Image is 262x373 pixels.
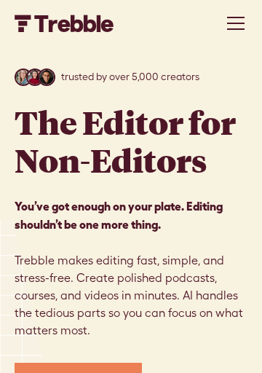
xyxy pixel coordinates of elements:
[15,103,236,181] h1: The Editor for Non-Editors
[61,69,199,85] p: trusted by over 5,000 creators
[218,6,247,41] div: menu
[15,15,114,32] img: Trebble FM Logo
[15,15,114,32] a: home
[15,197,247,339] p: Trebble makes editing fast, simple, and stress-free. Create polished podcasts, courses, and video...
[15,200,223,231] strong: You’ve got enough on your plate. Editing shouldn’t be one more thing. ‍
